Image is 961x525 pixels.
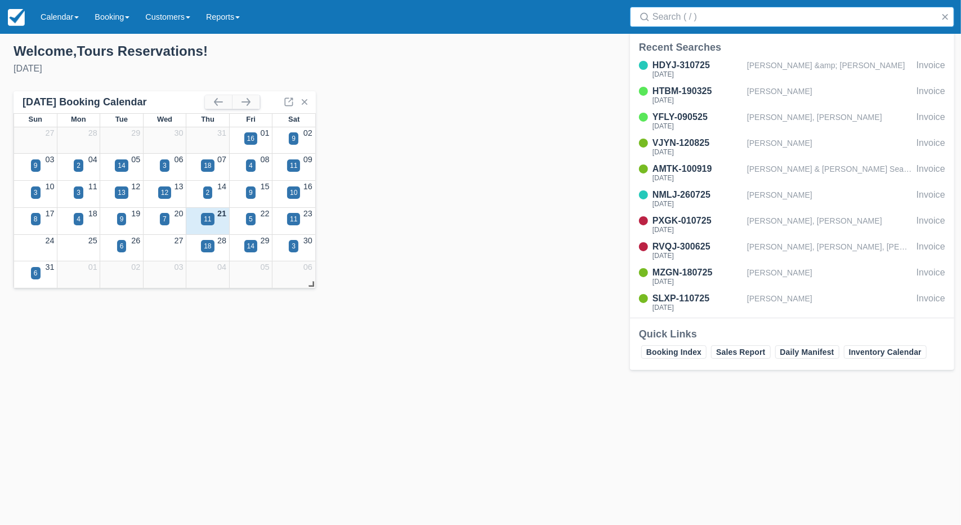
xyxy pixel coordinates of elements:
div: 10 [290,188,297,198]
div: 8 [34,214,38,224]
div: Invoice [917,136,945,158]
span: Mon [71,115,86,123]
div: 7 [163,214,167,224]
div: [PERSON_NAME] & [PERSON_NAME] SeaHorse [PERSON_NAME] [747,162,912,184]
span: Fri [246,115,256,123]
a: 03 [175,262,184,272]
a: 31 [45,262,54,272]
div: [DATE] [652,278,743,285]
a: 24 [45,236,54,245]
a: 03 [45,155,54,164]
div: YFLY-090525 [652,110,743,124]
a: 17 [45,209,54,218]
a: 16 [303,182,312,191]
div: Invoice [917,162,945,184]
div: 9 [249,188,253,198]
div: [DATE] [652,123,743,130]
input: Search ( / ) [652,7,936,27]
a: 27 [175,236,184,245]
div: [DATE] Booking Calendar [23,96,205,109]
div: 4 [249,161,253,171]
a: 05 [131,155,140,164]
a: 19 [131,209,140,218]
a: 30 [175,128,184,137]
div: 5 [249,214,253,224]
div: 11 [290,161,297,171]
div: 11 [290,214,297,224]
div: 14 [118,161,125,171]
div: 6 [120,241,124,251]
a: RVQJ-300625[DATE][PERSON_NAME], [PERSON_NAME], [PERSON_NAME], [PERSON_NAME]Invoice [630,240,954,261]
a: 26 [131,236,140,245]
div: HDYJ-310725 [652,59,743,72]
div: [PERSON_NAME] [747,266,912,287]
a: Inventory Calendar [844,345,927,359]
a: VJYN-120825[DATE][PERSON_NAME]Invoice [630,136,954,158]
span: Thu [201,115,214,123]
div: [PERSON_NAME] [747,188,912,210]
div: [PERSON_NAME] [747,84,912,106]
div: Quick Links [639,327,945,341]
a: Sales Report [711,345,770,359]
div: Welcome , Tours Reservations ! [14,43,472,60]
a: 01 [88,262,97,272]
a: 15 [261,182,270,191]
a: 25 [88,236,97,245]
a: Booking Index [641,345,707,359]
div: Invoice [917,240,945,261]
a: HDYJ-310725[DATE][PERSON_NAME] &amp; [PERSON_NAME]Invoice [630,59,954,80]
div: [PERSON_NAME], [PERSON_NAME] [747,214,912,235]
div: [PERSON_NAME] [747,136,912,158]
a: SLXP-110725[DATE][PERSON_NAME]Invoice [630,292,954,313]
div: HTBM-190325 [652,84,743,98]
a: HTBM-190325[DATE][PERSON_NAME]Invoice [630,84,954,106]
a: 13 [175,182,184,191]
div: [DATE] [14,62,472,75]
a: 12 [131,182,140,191]
div: [PERSON_NAME] &amp; [PERSON_NAME] [747,59,912,80]
div: 2 [206,188,210,198]
div: Invoice [917,266,945,287]
a: 02 [303,128,312,137]
div: 9 [120,214,124,224]
div: 3 [34,188,38,198]
div: 3 [292,241,296,251]
a: 05 [261,262,270,272]
div: [PERSON_NAME], [PERSON_NAME] [747,110,912,132]
a: 31 [217,128,226,137]
a: 04 [217,262,226,272]
span: Sun [29,115,42,123]
span: Wed [157,115,172,123]
div: 11 [204,214,211,224]
div: 6 [34,268,38,278]
a: 11 [88,182,97,191]
div: NMLJ-260725 [652,188,743,202]
div: Invoice [917,292,945,313]
a: 14 [217,182,226,191]
div: Invoice [917,188,945,210]
div: 3 [163,161,167,171]
a: 10 [45,182,54,191]
a: 28 [217,236,226,245]
div: 16 [247,134,254,144]
div: VJYN-120825 [652,136,743,150]
a: 29 [131,128,140,137]
div: 12 [161,188,168,198]
div: [PERSON_NAME], [PERSON_NAME], [PERSON_NAME], [PERSON_NAME] [747,240,912,261]
div: [DATE] [652,226,743,233]
div: [PERSON_NAME] [747,292,912,313]
div: 14 [247,241,254,251]
a: 22 [261,209,270,218]
div: 4 [77,214,81,224]
a: PXGK-010725[DATE][PERSON_NAME], [PERSON_NAME]Invoice [630,214,954,235]
div: AMTK-100919 [652,162,743,176]
a: 06 [303,262,312,272]
a: 28 [88,128,97,137]
div: 9 [34,161,38,171]
a: 07 [217,155,226,164]
div: Invoice [917,214,945,235]
div: 18 [204,161,211,171]
span: Sat [288,115,300,123]
a: YFLY-090525[DATE][PERSON_NAME], [PERSON_NAME]Invoice [630,110,954,132]
div: [DATE] [652,97,743,104]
